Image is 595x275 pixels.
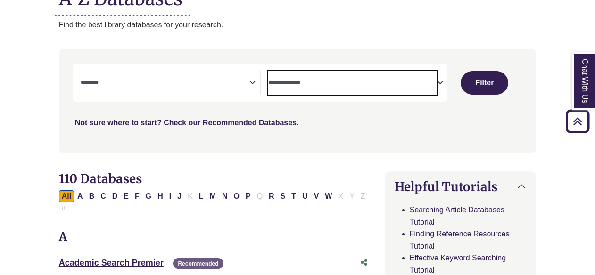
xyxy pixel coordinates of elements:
button: Filter Results W [322,190,335,202]
button: Filter Results I [166,190,174,202]
a: Finding Reference Resources Tutorial [410,230,510,250]
button: Filter Results D [109,190,121,202]
button: Filter Results O [231,190,242,202]
button: Share this database [355,254,373,272]
h3: A [59,230,373,244]
span: Recommended [173,258,223,269]
textarea: Search [81,80,249,87]
button: Filter Results J [174,190,184,202]
button: Filter Results P [243,190,254,202]
button: Filter Results A [74,190,86,202]
button: Filter Results B [86,190,98,202]
button: Submit for Search Results [461,71,508,95]
button: Filter Results H [155,190,166,202]
button: Filter Results V [311,190,322,202]
button: Helpful Tutorials [385,172,536,202]
button: All [59,190,74,202]
p: Find the best library databases for your research. [59,19,537,31]
textarea: Search [268,80,437,87]
button: Filter Results N [219,190,231,202]
nav: Search filters [59,49,537,152]
button: Filter Results T [289,190,299,202]
button: Filter Results L [196,190,207,202]
button: Filter Results M [207,190,219,202]
a: Searching Article Databases Tutorial [410,206,504,226]
div: Alpha-list to filter by first letter of database name [59,192,369,212]
button: Filter Results G [143,190,154,202]
button: Filter Results E [121,190,132,202]
button: Filter Results R [266,190,277,202]
button: Filter Results S [278,190,289,202]
button: Filter Results U [299,190,311,202]
a: Not sure where to start? Check our Recommended Databases. [75,119,299,127]
button: Filter Results C [98,190,109,202]
span: 110 Databases [59,171,142,186]
a: Effective Keyword Searching Tutorial [410,254,506,274]
button: Filter Results F [132,190,142,202]
a: Back to Top [562,115,593,128]
a: Academic Search Premier [59,258,164,267]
